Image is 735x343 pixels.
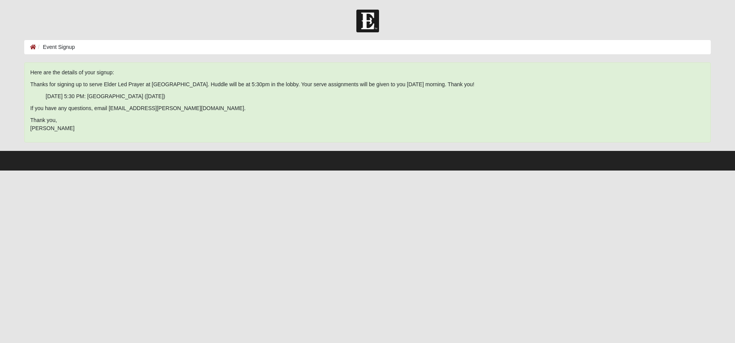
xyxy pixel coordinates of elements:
[30,92,705,100] ul: [DATE] 5:30 PM: [GEOGRAPHIC_DATA] ([DATE])
[30,80,705,89] p: Thanks for signing up to serve Elder Led Prayer at [GEOGRAPHIC_DATA]. Huddle will be at 5:30pm in...
[30,69,705,132] span: If you have any questions, email [EMAIL_ADDRESS][PERSON_NAME][DOMAIN_NAME].
[36,43,75,51] li: Event Signup
[30,69,705,77] p: Here are the details of your signup:
[30,116,705,132] p: Thank you, [PERSON_NAME]
[356,10,379,32] img: Church of Eleven22 Logo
